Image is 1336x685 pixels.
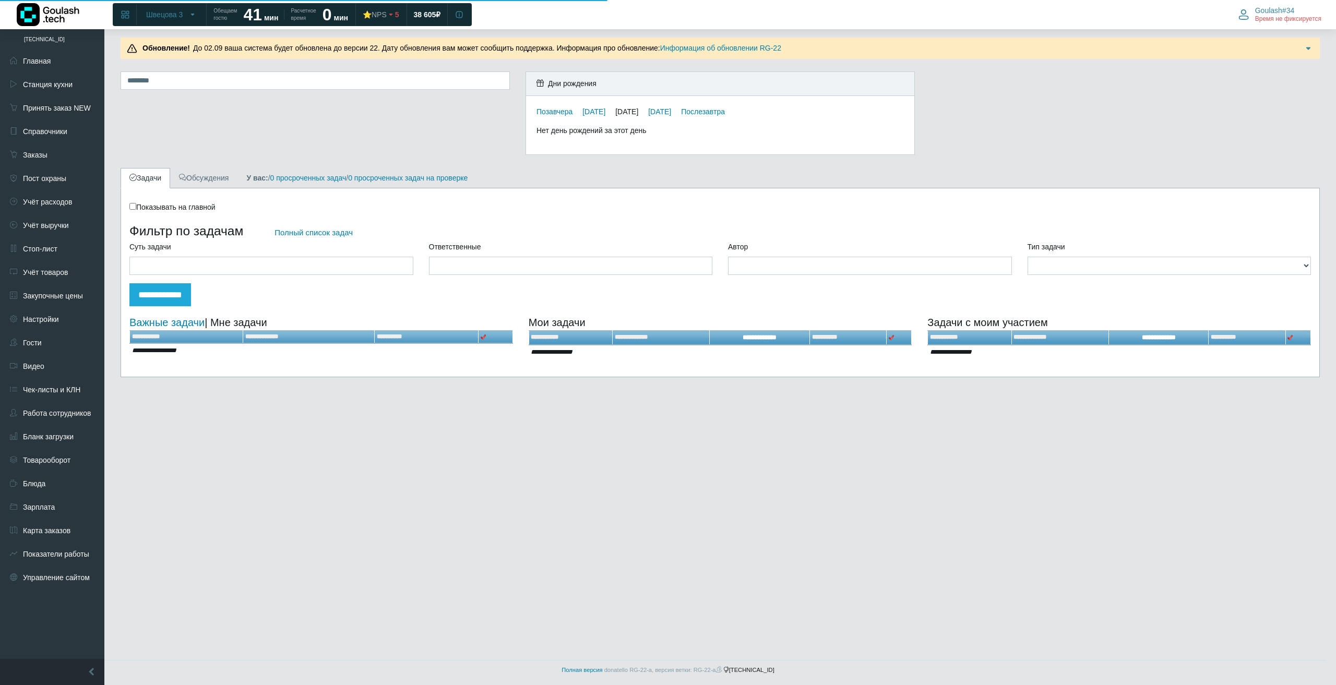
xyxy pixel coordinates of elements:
[291,7,316,22] span: Расчетное время
[264,14,278,22] span: мин
[429,242,481,253] label: Ответственные
[526,72,914,96] div: Дни рождения
[121,168,170,188] a: Задачи
[728,242,748,253] label: Автор
[238,173,475,184] div: / /
[536,125,904,136] div: Нет день рождений за этот день
[436,10,440,19] span: ₽
[372,10,387,19] span: NPS
[270,174,347,182] a: 0 просроченных задач
[681,107,725,116] a: Послезавтра
[170,168,237,188] a: Обсуждения
[243,5,262,24] strong: 41
[129,223,1311,238] h3: Фильтр по задачам
[334,14,348,22] span: мин
[414,10,436,19] span: 38 605
[1028,242,1065,253] label: Тип задачи
[207,5,354,24] a: Обещаем гостю 41 мин Расчетное время 0 мин
[246,174,268,182] b: У вас:
[395,10,399,19] span: 5
[927,315,1311,330] div: Задачи с моим участием
[323,5,332,24] strong: 0
[10,660,1326,680] footer: [TECHNICAL_ID]
[648,107,671,116] a: [DATE]
[363,10,387,19] div: ⭐
[139,44,781,52] span: До 02.09 ваша система будет обновлена до версии 22. Дату обновления вам может сообщить поддержка....
[142,44,190,52] b: Обновление!
[348,174,468,182] a: 0 просроченных задач на проверке
[1255,15,1321,23] span: Время не фиксируется
[356,5,405,24] a: ⭐NPS 5
[615,107,646,116] div: [DATE]
[275,228,353,237] a: Полный список задач
[146,10,183,19] span: Швецова 3
[129,315,513,330] div: | Мне задачи
[1303,43,1314,54] img: Подробнее
[127,43,137,54] img: Предупреждение
[408,5,447,24] a: 38 605 ₽
[562,667,602,673] a: Полная версия
[17,3,79,26] img: Логотип компании Goulash.tech
[1232,4,1328,26] button: Goulash#34 Время не фиксируется
[213,7,237,22] span: Обещаем гостю
[129,317,205,328] a: Важные задачи
[129,202,1311,213] div: Показывать на главной
[582,107,605,116] a: [DATE]
[536,107,572,116] a: Позавчера
[140,6,203,23] button: Швецова 3
[529,315,912,330] div: Мои задачи
[1255,6,1295,15] span: Goulash#34
[660,44,781,52] a: Информация об обновлении RG-22
[604,667,723,673] span: donatello RG-22-a, версия ветки: RG-22-a
[129,242,171,253] label: Суть задачи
